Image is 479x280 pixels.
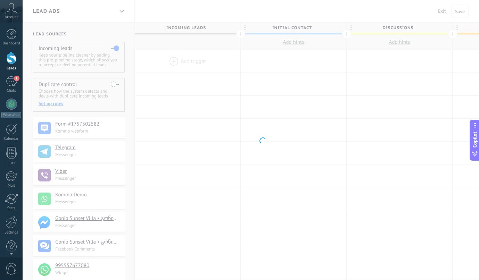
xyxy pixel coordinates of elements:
[1,88,22,93] div: Chats
[1,41,22,46] div: Dashboard
[1,230,22,235] div: Settings
[1,137,22,141] div: Calendar
[1,206,22,211] div: Stats
[1,184,22,188] div: Mail
[5,15,18,19] span: Account
[471,131,478,147] span: Copilot
[1,161,22,166] div: Lists
[1,112,21,118] div: WhatsApp
[14,76,19,81] span: 1
[1,66,22,71] div: Leads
